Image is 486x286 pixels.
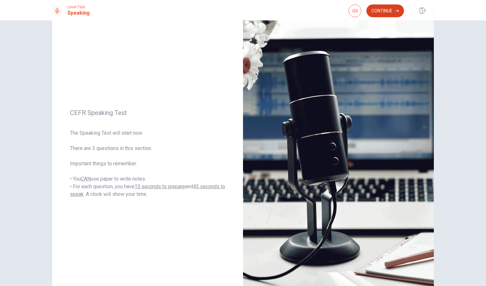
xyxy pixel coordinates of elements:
span: CEFR Speaking Test [70,109,225,117]
h1: Speaking [67,9,90,17]
u: CAN [81,176,91,182]
span: Level Test [67,5,90,9]
u: 15 seconds to prepare [135,183,185,189]
button: Continue [366,4,404,17]
span: The Speaking Test will start now. There are 3 questions in this section. Important things to reme... [70,129,225,198]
